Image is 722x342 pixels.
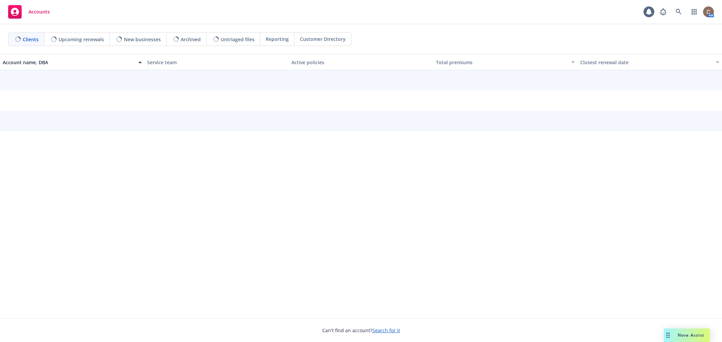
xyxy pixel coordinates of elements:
img: photo [703,6,714,17]
button: Active policies [289,54,433,70]
button: Service team [145,54,289,70]
span: Can't find an account? [322,327,400,334]
button: Nova Assist [664,328,710,342]
a: Report a Bug [656,5,670,19]
a: Accounts [5,2,52,21]
a: Search [672,5,685,19]
span: Archived [181,36,201,43]
div: Account name, DBA [3,59,134,66]
a: Search for it [372,327,400,334]
div: Closest renewal date [580,59,712,66]
span: New businesses [124,36,161,43]
a: Switch app [687,5,701,19]
span: Upcoming renewals [59,36,104,43]
span: Customer Directory [300,35,346,43]
div: Service team [147,59,286,66]
button: Total premiums [433,54,578,70]
span: Untriaged files [221,36,255,43]
div: Drag to move [664,328,672,342]
span: Nova Assist [678,332,704,338]
div: Active policies [291,59,431,66]
div: Total premiums [436,59,568,66]
span: Accounts [28,9,50,15]
span: Reporting [266,35,289,43]
span: Clients [23,36,39,43]
button: Closest renewal date [577,54,722,70]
